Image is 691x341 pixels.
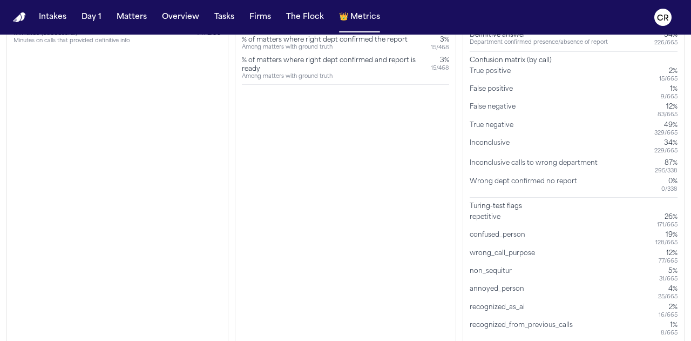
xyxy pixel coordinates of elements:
[335,8,384,27] button: crownMetrics
[470,267,516,283] div: non_sequitur
[470,285,529,300] div: annoyed_person
[470,85,517,101] div: False positive
[242,36,408,44] div: % of matters where right dept confirmed the report
[470,56,678,65] div: Confusion matrix (by call)
[654,121,678,130] div: 49%
[659,267,678,276] div: 5%
[13,38,130,45] div: Minutes on calls that provided definitive info
[659,276,678,283] div: 31 / 665
[655,159,678,168] div: 87%
[470,31,608,39] div: Definitive answer
[158,8,204,27] button: Overview
[659,249,678,258] div: 12%
[654,139,678,148] div: 34%
[470,249,539,265] div: wrong_call_purpose
[654,31,678,39] div: 34%
[654,130,678,137] div: 329 / 665
[658,103,678,111] div: 12%
[470,213,505,229] div: repetitive
[655,239,678,246] div: 128 / 665
[77,8,106,27] button: Day 1
[661,177,678,186] div: 0%
[470,321,577,337] div: recognized_from_previous_calls
[431,56,449,65] div: 3%
[659,258,678,265] div: 77 / 665
[659,312,678,319] div: 16 / 665
[655,168,678,175] div: 295 / 338
[470,121,518,137] div: True negative
[661,85,678,93] div: 1%
[470,231,530,246] div: confused_person
[210,8,239,27] button: Tasks
[282,8,328,27] button: The Flock
[657,222,678,229] div: 171 / 665
[13,12,26,23] a: Home
[654,148,678,155] div: 229 / 665
[658,111,678,118] div: 83 / 665
[470,177,581,193] div: Wrong dept confirmed no report
[658,285,678,293] div: 4%
[431,44,449,51] div: 15 / 468
[242,56,427,73] div: % of matters where right dept confirmed and report is ready
[242,73,427,81] div: Among matters with ground truth
[657,213,678,222] div: 26%
[655,231,678,239] div: 19%
[659,67,678,76] div: 2%
[470,139,514,155] div: Inconclusive
[659,76,678,83] div: 15 / 665
[13,12,26,23] img: Finch Logo
[654,39,678,46] div: 226 / 665
[112,8,151,27] button: Matters
[245,8,275,27] button: Firms
[431,36,449,44] div: 3%
[431,65,449,72] div: 15 / 468
[35,8,71,27] button: Intakes
[470,67,515,83] div: True positive
[470,303,529,319] div: recognized_as_ai
[470,159,602,175] div: Inconclusive calls to wrong department
[470,39,608,46] div: Department confirmed presence/absence of report
[661,93,678,101] div: 9 / 665
[661,330,678,337] div: 8 / 665
[242,44,408,51] div: Among matters with ground truth
[658,293,678,300] div: 25 / 665
[470,103,520,118] div: False negative
[661,321,678,330] div: 1%
[470,202,678,211] div: Turing-test flags
[659,303,678,312] div: 2%
[661,186,678,193] div: 0 / 338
